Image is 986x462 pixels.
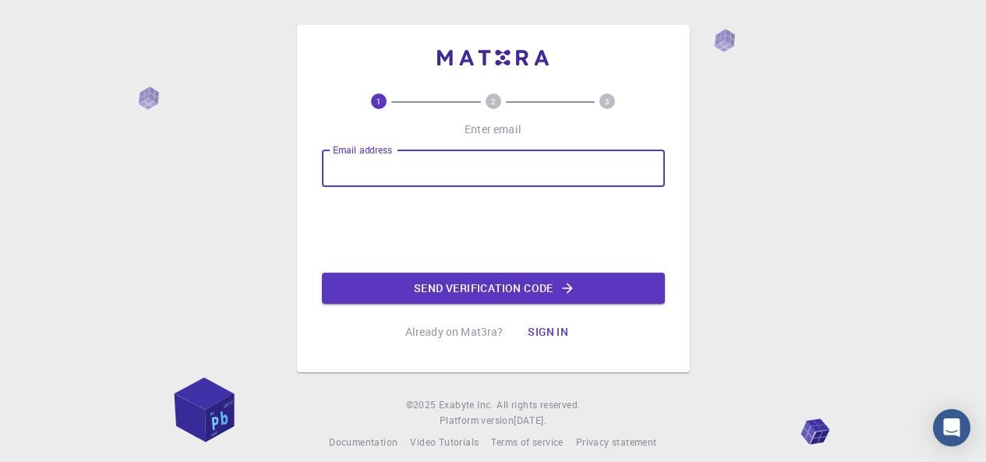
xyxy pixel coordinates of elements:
[491,96,496,107] text: 2
[491,435,563,450] a: Terms of service
[440,413,514,428] span: Platform version
[376,96,381,107] text: 1
[465,122,521,137] p: Enter email
[439,397,493,413] a: Exabyte Inc.
[405,324,504,340] p: Already on Mat3ra?
[605,96,610,107] text: 3
[322,273,665,304] button: Send verification code
[497,397,580,413] span: All rights reserved.
[329,435,398,450] a: Documentation
[515,316,581,347] button: Sign in
[410,436,479,448] span: Video Tutorials
[439,398,493,411] span: Exabyte Inc.
[410,435,479,450] a: Video Tutorials
[933,409,970,446] div: Open Intercom Messenger
[514,413,546,428] a: [DATE].
[329,436,398,448] span: Documentation
[576,435,657,450] a: Privacy statement
[514,414,546,426] span: [DATE] .
[576,436,657,448] span: Privacy statement
[406,397,439,413] span: © 2025
[375,199,612,260] iframe: reCAPTCHA
[491,436,563,448] span: Terms of service
[333,143,392,157] label: Email address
